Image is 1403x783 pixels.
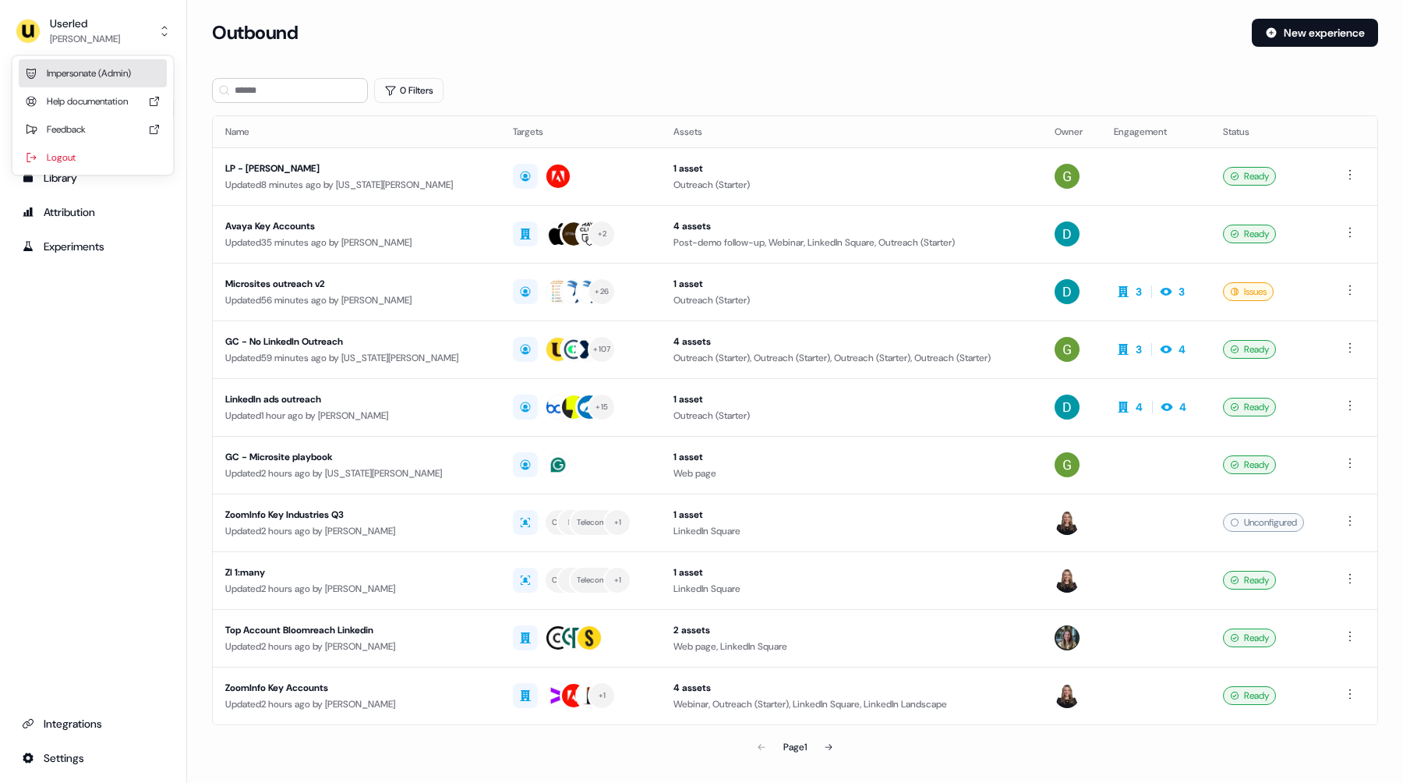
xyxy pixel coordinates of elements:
div: Userled [50,16,120,31]
div: [PERSON_NAME] [50,31,120,47]
div: Logout [19,143,167,172]
div: Userled[PERSON_NAME] [12,56,173,175]
button: Userled[PERSON_NAME] [12,12,174,50]
div: Feedback [19,115,167,143]
div: Help documentation [19,87,167,115]
div: Impersonate (Admin) [19,59,167,87]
